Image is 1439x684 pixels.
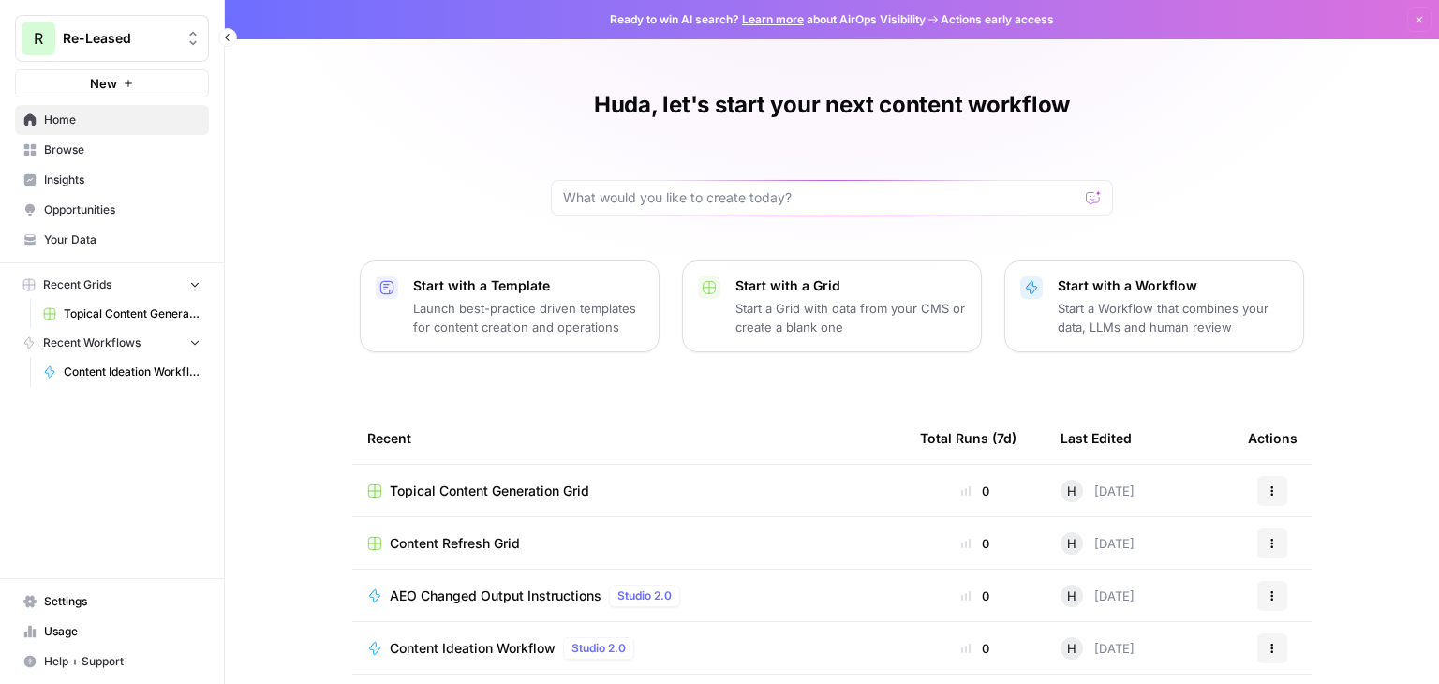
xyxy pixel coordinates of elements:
[15,165,209,195] a: Insights
[44,623,200,640] span: Usage
[15,647,209,677] button: Help + Support
[44,171,200,188] span: Insights
[610,11,926,28] span: Ready to win AI search? about AirOps Visibility
[920,534,1031,553] div: 0
[15,617,209,647] a: Usage
[44,112,200,128] span: Home
[35,299,209,329] a: Topical Content Generation Grid
[594,90,1070,120] h1: Huda, let's start your next content workflow
[15,587,209,617] a: Settings
[1061,412,1132,464] div: Last Edited
[1067,482,1076,500] span: H
[413,276,644,295] p: Start with a Template
[34,27,43,50] span: R
[1004,260,1304,352] button: Start with a WorkflowStart a Workflow that combines your data, LLMs and human review
[44,201,200,218] span: Opportunities
[682,260,982,352] button: Start with a GridStart a Grid with data from your CMS or create a blank one
[742,12,804,26] a: Learn more
[367,637,890,660] a: Content Ideation WorkflowStudio 2.0
[360,260,660,352] button: Start with a TemplateLaunch best-practice driven templates for content creation and operations
[920,639,1031,658] div: 0
[1061,532,1135,555] div: [DATE]
[64,305,200,322] span: Topical Content Generation Grid
[43,276,111,293] span: Recent Grids
[920,587,1031,605] div: 0
[1061,585,1135,607] div: [DATE]
[413,299,644,336] p: Launch best-practice driven templates for content creation and operations
[44,593,200,610] span: Settings
[920,482,1031,500] div: 0
[1058,299,1288,336] p: Start a Workflow that combines your data, LLMs and human review
[43,335,141,351] span: Recent Workflows
[1248,412,1298,464] div: Actions
[15,135,209,165] a: Browse
[390,639,556,658] span: Content Ideation Workflow
[15,69,209,97] button: New
[390,587,601,605] span: AEO Changed Output Instructions
[64,364,200,380] span: Content Ideation Workflow
[571,640,626,657] span: Studio 2.0
[35,357,209,387] a: Content Ideation Workflow
[15,225,209,255] a: Your Data
[1061,637,1135,660] div: [DATE]
[367,534,890,553] a: Content Refresh Grid
[1067,534,1076,553] span: H
[367,482,890,500] a: Topical Content Generation Grid
[44,141,200,158] span: Browse
[1067,587,1076,605] span: H
[367,585,890,607] a: AEO Changed Output InstructionsStudio 2.0
[617,587,672,604] span: Studio 2.0
[735,299,966,336] p: Start a Grid with data from your CMS or create a blank one
[44,231,200,248] span: Your Data
[15,329,209,357] button: Recent Workflows
[920,412,1016,464] div: Total Runs (7d)
[63,29,176,48] span: Re-Leased
[15,195,209,225] a: Opportunities
[90,74,117,93] span: New
[15,271,209,299] button: Recent Grids
[563,188,1078,207] input: What would you like to create today?
[390,482,589,500] span: Topical Content Generation Grid
[1061,480,1135,502] div: [DATE]
[735,276,966,295] p: Start with a Grid
[1058,276,1288,295] p: Start with a Workflow
[390,534,520,553] span: Content Refresh Grid
[941,11,1054,28] span: Actions early access
[44,653,200,670] span: Help + Support
[15,105,209,135] a: Home
[15,15,209,62] button: Workspace: Re-Leased
[1067,639,1076,658] span: H
[367,412,890,464] div: Recent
